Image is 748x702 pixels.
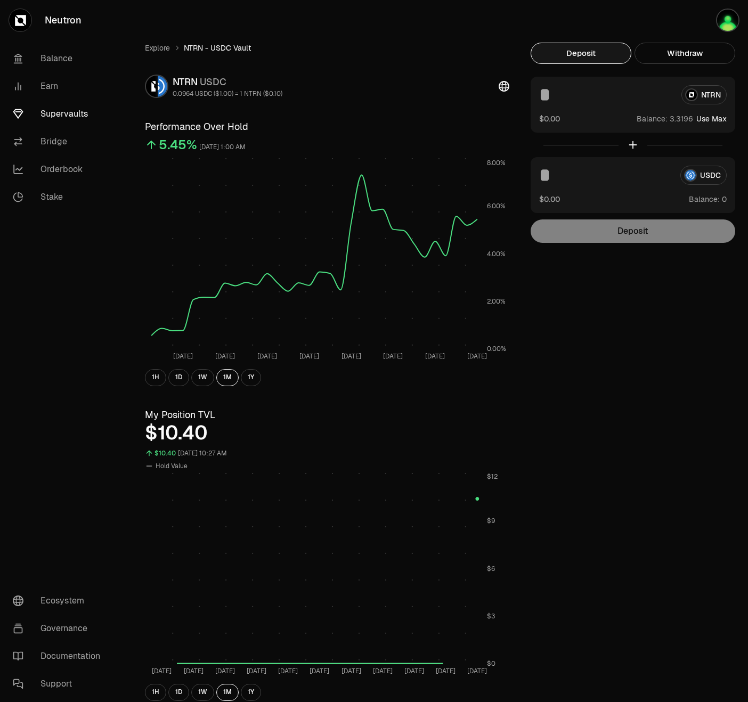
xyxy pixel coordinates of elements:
tspan: [DATE] [310,667,329,675]
a: Support [4,670,115,698]
tspan: 0.00% [487,345,506,353]
nav: breadcrumb [145,43,509,53]
a: Earn [4,72,115,100]
button: 1D [168,369,189,386]
tspan: 4.00% [487,250,506,258]
tspan: [DATE] [342,667,361,675]
a: Ecosystem [4,587,115,615]
span: Balance: [689,194,720,205]
div: [DATE] 1:00 AM [199,141,246,153]
tspan: [DATE] [173,352,193,361]
div: 0.0964 USDC ($1.00) = 1 NTRN ($0.10) [173,89,282,98]
tspan: [DATE] [152,667,172,675]
a: Explore [145,43,170,53]
a: Orderbook [4,156,115,183]
button: Use Max [696,113,727,124]
button: Deposit [531,43,631,64]
a: Supervaults [4,100,115,128]
tspan: [DATE] [467,667,487,675]
button: 1W [191,369,214,386]
tspan: $12 [487,472,498,481]
div: [DATE] 10:27 AM [178,447,227,460]
tspan: $3 [487,612,495,621]
tspan: 2.00% [487,297,506,306]
button: 1M [216,684,239,701]
span: Balance: [637,113,668,124]
a: Balance [4,45,115,72]
tspan: $0 [487,659,495,668]
div: $10.40 [145,422,509,444]
tspan: 8.00% [487,159,506,167]
button: 1D [168,684,189,701]
h3: My Position TVL [145,407,509,422]
div: $10.40 [155,447,176,460]
div: NTRN [173,75,282,89]
tspan: [DATE] [215,667,235,675]
button: 1W [191,684,214,701]
a: Stake [4,183,115,211]
h3: Performance Over Hold [145,119,509,134]
tspan: 6.00% [487,202,506,210]
button: $0.00 [539,193,560,205]
tspan: [DATE] [467,352,487,361]
tspan: [DATE] [383,352,403,361]
tspan: $9 [487,517,495,525]
button: 1H [145,369,166,386]
tspan: [DATE] [247,667,266,675]
tspan: [DATE] [257,352,277,361]
tspan: [DATE] [436,667,456,675]
button: Withdraw [635,43,735,64]
button: 1Y [241,369,261,386]
img: NTRN Logo [146,76,156,97]
span: Hold Value [156,462,188,470]
span: USDC [200,76,226,88]
tspan: [DATE] [299,352,319,361]
span: NTRN - USDC Vault [184,43,251,53]
button: 1M [216,369,239,386]
tspan: [DATE] [404,667,424,675]
tspan: [DATE] [184,667,204,675]
a: Documentation [4,642,115,670]
tspan: $6 [487,564,495,573]
tspan: [DATE] [342,352,361,361]
button: $0.00 [539,113,560,124]
div: 5.45% [159,136,197,153]
img: Jay Keplr [716,9,739,32]
tspan: [DATE] [425,352,445,361]
img: USDC Logo [158,76,167,97]
a: Bridge [4,128,115,156]
a: Governance [4,615,115,642]
tspan: [DATE] [215,352,235,361]
tspan: [DATE] [373,667,393,675]
button: 1Y [241,684,261,701]
button: 1H [145,684,166,701]
tspan: [DATE] [278,667,298,675]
